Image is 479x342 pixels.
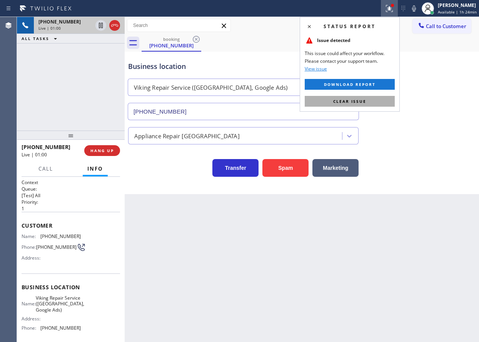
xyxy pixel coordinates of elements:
[22,179,120,186] h1: Context
[109,20,120,31] button: Hang up
[40,325,81,331] span: [PHONE_NUMBER]
[83,161,108,176] button: Info
[22,316,42,322] span: Address:
[426,23,466,30] span: Call to Customer
[262,159,309,177] button: Spam
[38,18,81,25] span: [PHONE_NUMBER]
[22,151,47,158] span: Live | 01:00
[22,36,49,41] span: ALL TASKS
[128,103,359,120] input: Phone Number
[438,9,477,15] span: Available | 1h 24min
[22,186,120,192] h2: Queue:
[22,301,36,307] span: Name:
[22,255,42,261] span: Address:
[409,3,419,14] button: Mute
[134,131,240,140] div: Appliance Repair [GEOGRAPHIC_DATA]
[95,20,106,31] button: Hold Customer
[212,159,259,177] button: Transfer
[142,34,200,51] div: (713) 248-4409
[128,61,359,72] div: Business location
[22,222,120,229] span: Customer
[22,325,40,331] span: Phone:
[22,192,120,199] p: [Test] All
[87,165,103,172] span: Info
[36,295,84,313] span: Viking Repair Service ([GEOGRAPHIC_DATA], Google Ads)
[34,161,58,176] button: Call
[312,159,359,177] button: Marketing
[36,244,77,250] span: [PHONE_NUMBER]
[438,2,477,8] div: [PERSON_NAME]
[22,143,70,151] span: [PHONE_NUMBER]
[142,42,200,49] div: [PHONE_NUMBER]
[412,19,471,34] button: Call to Customer
[38,25,61,31] span: Live | 01:00
[127,19,230,32] input: Search
[17,34,65,43] button: ALL TASKS
[38,165,53,172] span: Call
[22,199,120,205] h2: Priority:
[22,283,120,291] span: Business location
[84,145,120,156] button: HANG UP
[22,233,40,239] span: Name:
[90,148,114,153] span: HANG UP
[142,36,200,42] div: booking
[22,244,36,250] span: Phone:
[134,83,288,92] div: Viking Repair Service ([GEOGRAPHIC_DATA], Google Ads)
[40,233,81,239] span: [PHONE_NUMBER]
[22,205,120,212] p: 1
